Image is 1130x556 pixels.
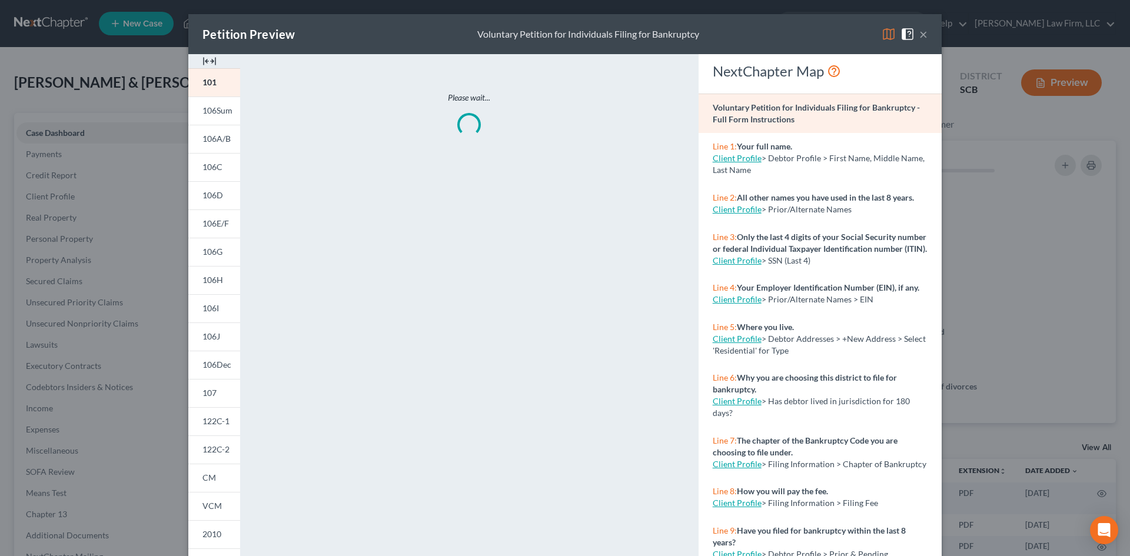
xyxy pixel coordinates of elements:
[713,396,910,418] span: > Has debtor lived in jurisdiction for 180 days?
[713,498,762,508] a: Client Profile
[202,388,217,398] span: 107
[713,204,762,214] a: Client Profile
[713,322,737,332] span: Line 5:
[713,153,925,175] span: > Debtor Profile > First Name, Middle Name, Last Name
[202,472,216,482] span: CM
[188,407,240,435] a: 122C-1
[188,435,240,464] a: 122C-2
[713,525,737,535] span: Line 9:
[188,351,240,379] a: 106Dec
[713,525,906,547] strong: Have you filed for bankruptcy within the last 8 years?
[188,464,240,492] a: CM
[202,416,230,426] span: 122C-1
[202,162,222,172] span: 106C
[713,372,897,394] strong: Why you are choosing this district to file for bankruptcy.
[188,125,240,153] a: 106A/B
[762,294,873,304] span: > Prior/Alternate Names > EIN
[713,435,898,457] strong: The chapter of the Bankruptcy Code you are choosing to file under.
[188,266,240,294] a: 106H
[737,282,919,292] strong: Your Employer Identification Number (EIN), if any.
[713,192,737,202] span: Line 2:
[202,190,223,200] span: 106D
[188,492,240,520] a: VCM
[762,204,852,214] span: > Prior/Alternate Names
[713,372,737,382] span: Line 6:
[713,486,737,496] span: Line 8:
[188,322,240,351] a: 106J
[762,255,810,265] span: > SSN (Last 4)
[202,218,229,228] span: 106E/F
[713,334,926,355] span: > Debtor Addresses > +New Address > Select 'Residential' for Type
[202,303,219,313] span: 106I
[713,396,762,406] a: Client Profile
[713,294,762,304] a: Client Profile
[202,26,295,42] div: Petition Preview
[188,209,240,238] a: 106E/F
[188,153,240,181] a: 106C
[188,294,240,322] a: 106I
[188,68,240,96] a: 101
[202,444,230,454] span: 122C-2
[737,141,792,151] strong: Your full name.
[762,459,926,469] span: > Filing Information > Chapter of Bankruptcy
[188,181,240,209] a: 106D
[713,435,737,445] span: Line 7:
[762,498,878,508] span: > Filing Information > Filing Fee
[202,275,223,285] span: 106H
[202,331,220,341] span: 106J
[202,247,222,257] span: 106G
[713,141,737,151] span: Line 1:
[713,459,762,469] a: Client Profile
[202,105,232,115] span: 106Sum
[1090,516,1118,544] div: Open Intercom Messenger
[477,28,699,41] div: Voluntary Petition for Individuals Filing for Bankruptcy
[713,102,920,124] strong: Voluntary Petition for Individuals Filing for Bankruptcy - Full Form Instructions
[202,134,231,144] span: 106A/B
[713,255,762,265] a: Client Profile
[188,520,240,548] a: 2010
[713,282,737,292] span: Line 4:
[202,77,217,87] span: 101
[737,486,828,496] strong: How you will pay the fee.
[188,96,240,125] a: 106Sum
[713,232,737,242] span: Line 3:
[202,529,221,539] span: 2010
[713,334,762,344] a: Client Profile
[900,27,915,41] img: help-close-5ba153eb36485ed6c1ea00a893f15db1cb9b99d6cae46e1a8edb6c62d00a1a76.svg
[737,192,914,202] strong: All other names you have used in the last 8 years.
[713,232,927,254] strong: Only the last 4 digits of your Social Security number or federal Individual Taxpayer Identificati...
[188,379,240,407] a: 107
[202,54,217,68] img: expand-e0f6d898513216a626fdd78e52531dac95497ffd26381d4c15ee2fc46db09dca.svg
[202,359,231,369] span: 106Dec
[882,27,896,41] img: map-eea8200ae884c6f1103ae1953ef3d486a96c86aabb227e865a55264e3737af1f.svg
[290,92,649,104] p: Please wait...
[713,62,928,81] div: NextChapter Map
[919,27,928,41] button: ×
[737,322,794,332] strong: Where you live.
[188,238,240,266] a: 106G
[713,153,762,163] a: Client Profile
[202,501,222,511] span: VCM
